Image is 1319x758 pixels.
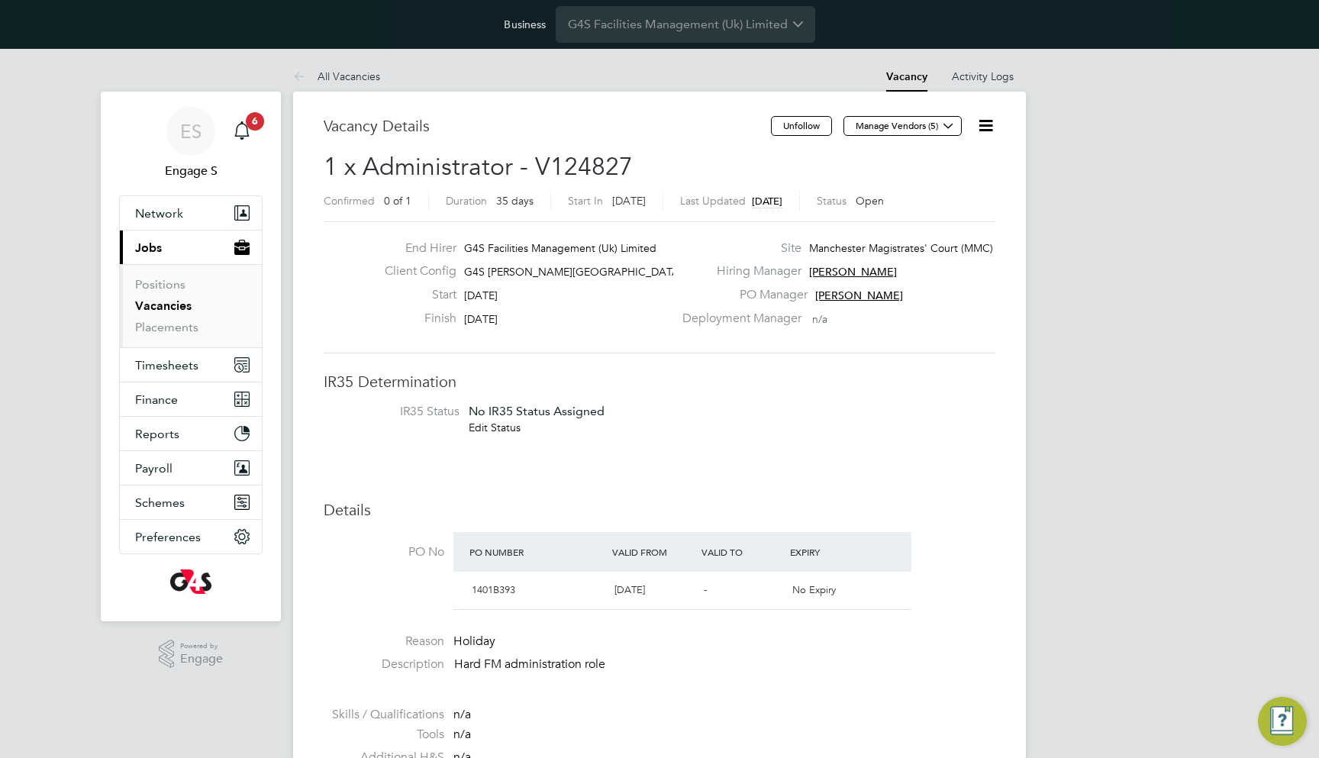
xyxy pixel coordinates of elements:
[135,358,198,373] span: Timesheets
[466,538,608,566] div: PO Number
[227,107,257,156] a: 6
[372,240,456,256] label: End Hirer
[135,320,198,334] a: Placements
[120,231,262,264] button: Jobs
[180,653,223,666] span: Engage
[120,451,262,485] button: Payroll
[464,312,498,326] span: [DATE]
[704,583,707,596] span: -
[293,69,380,83] a: All Vacancies
[135,298,192,313] a: Vacancies
[324,727,444,743] label: Tools
[246,112,264,131] span: 6
[159,640,224,669] a: Powered byEngage
[120,485,262,519] button: Schemes
[817,194,847,208] label: Status
[812,312,827,326] span: n/a
[886,70,927,83] a: Vacancy
[680,194,746,208] label: Last Updated
[504,18,546,31] label: Business
[372,311,456,327] label: Finish
[135,392,178,407] span: Finance
[324,500,995,520] h3: Details
[453,727,471,742] span: n/a
[324,194,375,208] label: Confirmed
[698,538,787,566] div: Valid To
[170,569,211,594] img: g4s-logo-retina.png
[135,277,185,292] a: Positions
[771,116,832,136] button: Unfollow
[339,404,460,420] label: IR35 Status
[752,195,782,208] span: [DATE]
[120,382,262,416] button: Finance
[454,656,995,673] p: Hard FM administration role
[809,265,897,279] span: [PERSON_NAME]
[496,194,534,208] span: 35 days
[324,372,995,392] h3: IR35 Determination
[135,530,201,544] span: Preferences
[464,241,656,255] span: G4S Facilities Management (Uk) Limited
[673,240,801,256] label: Site
[135,427,179,441] span: Reports
[464,265,750,279] span: G4S [PERSON_NAME][GEOGRAPHIC_DATA] - Operational
[135,495,185,510] span: Schemes
[673,311,801,327] label: Deployment Manager
[568,194,603,208] label: Start In
[815,289,903,302] span: [PERSON_NAME]
[324,634,444,650] label: Reason
[612,194,646,208] span: [DATE]
[464,289,498,302] span: [DATE]
[180,121,202,141] span: ES
[786,538,876,566] div: Expiry
[119,569,263,594] a: Go to home page
[809,241,993,255] span: Manchester Magistrates' Court (MMC)
[952,69,1014,83] a: Activity Logs
[324,544,444,560] label: PO No
[673,263,801,279] label: Hiring Manager
[180,640,223,653] span: Powered by
[324,116,771,136] h3: Vacancy Details
[372,263,456,279] label: Client Config
[120,348,262,382] button: Timesheets
[120,264,262,347] div: Jobs
[608,538,698,566] div: Valid From
[843,116,962,136] button: Manage Vendors (5)
[324,707,444,723] label: Skills / Qualifications
[792,583,836,596] span: No Expiry
[469,404,605,418] span: No IR35 Status Assigned
[1258,697,1307,746] button: Engage Resource Center
[324,656,444,673] label: Description
[119,107,263,180] a: ESEngage S
[120,417,262,450] button: Reports
[135,206,183,221] span: Network
[614,583,645,596] span: [DATE]
[469,421,521,434] a: Edit Status
[120,520,262,553] button: Preferences
[372,287,456,303] label: Start
[101,92,281,621] nav: Main navigation
[120,196,262,230] button: Network
[119,162,263,180] span: Engage S
[856,194,884,208] span: Open
[673,287,808,303] label: PO Manager
[135,461,173,476] span: Payroll
[446,194,487,208] label: Duration
[472,583,515,596] span: 1401B393
[453,707,471,722] span: n/a
[453,634,495,649] span: Holiday
[135,240,162,255] span: Jobs
[384,194,411,208] span: 0 of 1
[324,152,633,182] span: 1 x Administrator - V124827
